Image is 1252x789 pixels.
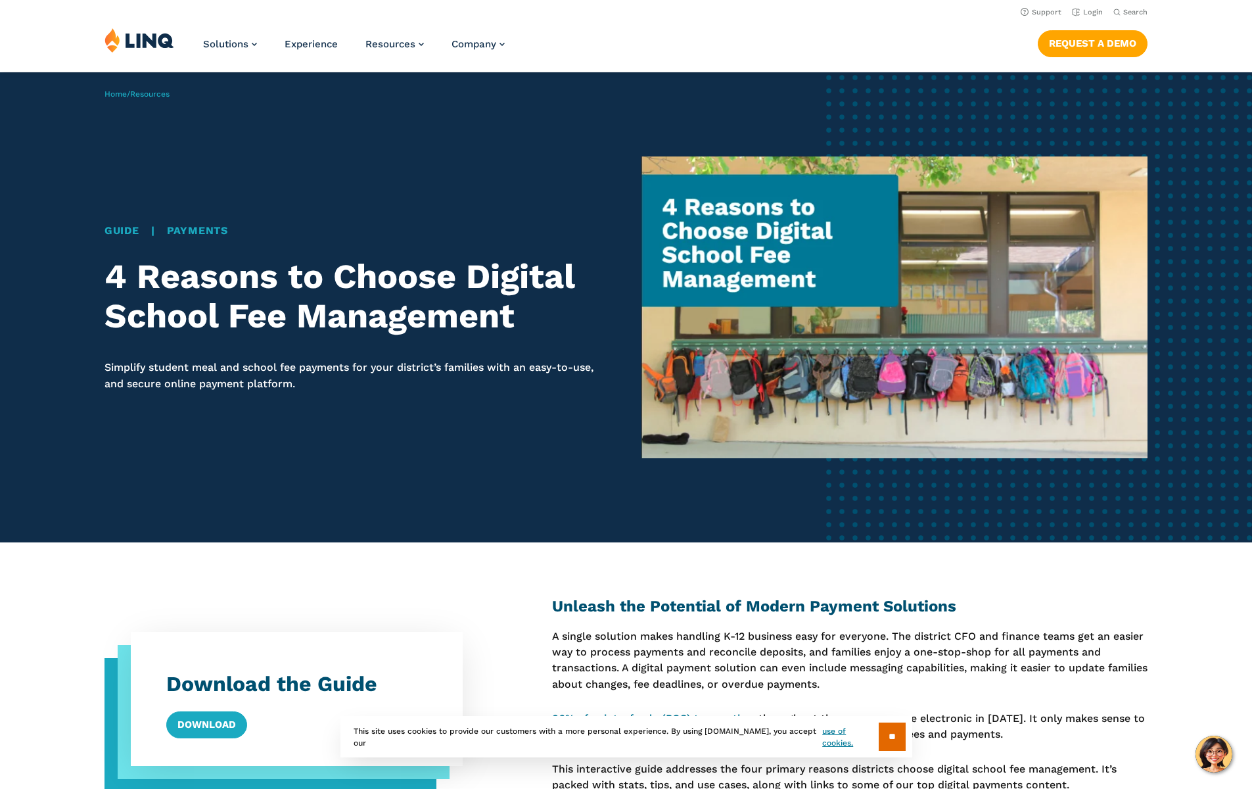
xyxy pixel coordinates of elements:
[203,38,248,50] span: Solutions
[1123,8,1148,16] span: Search
[167,224,228,237] a: Payments
[285,38,338,50] a: Experience
[1038,28,1148,57] nav: Button Navigation
[552,712,758,725] a: 86% of point-of-sale (POS) transactions
[452,38,496,50] span: Company
[452,38,505,50] a: Company
[203,38,257,50] a: Solutions
[104,257,611,336] h1: 4 Reasons to Choose Digital School Fee Management
[104,224,139,237] a: Guide
[203,28,505,71] nav: Primary Navigation
[166,671,427,696] h3: Download the Guide
[365,38,415,50] span: Resources
[822,725,878,749] a: use of cookies.
[1072,8,1103,16] a: Login
[104,89,127,99] a: Home
[1038,30,1148,57] a: Request a Demo
[552,629,1148,692] p: A single solution makes handling K-12 business easy for everyone. The district CFO and finance te...
[340,716,912,757] div: This site uses cookies to provide our customers with a more personal experience. By using [DOMAIN...
[104,28,174,53] img: LINQ | K‑12 Software
[1195,736,1232,773] button: Hello, have a question? Let’s chat.
[104,360,611,392] p: Simplify student meal and school fee payments for your district’s families with an easy-to-use, a...
[130,89,170,99] a: Resources
[104,89,170,99] span: /
[552,595,1148,617] h2: Unleash the Potential of Modern Payment Solutions
[641,156,1148,458] img: 4 Reasons to Choose Digital School Fee Management
[552,711,1148,743] p: throughout the economy were electronic in [DATE]. It only makes sense to offer the convenient, ca...
[365,38,424,50] a: Resources
[1113,7,1148,17] button: Open Search Bar
[1021,8,1061,16] a: Support
[166,711,247,738] a: Download
[104,223,611,239] div: |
